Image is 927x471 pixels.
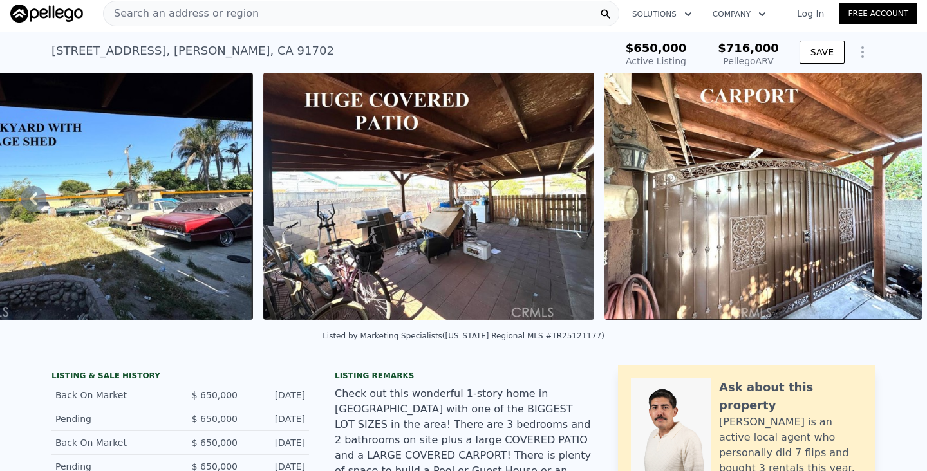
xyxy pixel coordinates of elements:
span: $650,000 [626,41,687,55]
button: SAVE [800,41,845,64]
div: Pending [55,412,170,425]
div: [DATE] [248,389,305,402]
div: [DATE] [248,412,305,425]
span: $ 650,000 [192,414,238,424]
div: [DATE] [248,436,305,449]
div: Listing remarks [335,371,592,381]
button: Company [702,3,776,26]
img: Sale: 164278838 Parcel: 45367935 [263,73,594,320]
span: $ 650,000 [192,438,238,448]
div: Back On Market [55,389,170,402]
div: Back On Market [55,436,170,449]
span: Active Listing [626,56,686,66]
a: Free Account [839,3,917,24]
a: Log In [782,7,839,20]
span: $716,000 [718,41,779,55]
span: Search an address or region [104,6,259,21]
div: Listed by Marketing Specialists ([US_STATE] Regional MLS #TR25121177) [323,331,604,340]
div: [STREET_ADDRESS] , [PERSON_NAME] , CA 91702 [51,42,334,60]
img: Sale: 164278838 Parcel: 45367935 [604,73,922,320]
span: $ 650,000 [192,390,238,400]
div: LISTING & SALE HISTORY [51,371,309,383]
div: Ask about this property [719,378,863,414]
button: Solutions [622,3,702,26]
button: Show Options [850,39,876,65]
img: Pellego [10,5,83,23]
div: Pellego ARV [718,55,779,68]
